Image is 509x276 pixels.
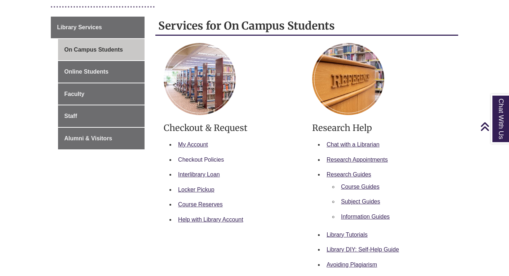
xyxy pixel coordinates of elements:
a: Faculty [58,83,145,105]
a: Information Guides [341,214,390,220]
a: Online Students [58,61,145,83]
h2: Services for On Campus Students [155,17,458,36]
a: Help with Library Account [178,216,243,223]
a: Locker Pickup [178,187,214,193]
a: Staff [58,105,145,127]
div: Guide Page Menu [51,17,145,149]
h3: Research Help [312,122,450,133]
a: Interlibrary Loan [178,171,220,178]
a: Checkout Policies [178,157,224,163]
a: Library DIY: Self-Help Guide [327,246,399,253]
a: Back to Top [480,122,507,131]
a: Alumni & Visitors [58,128,145,149]
a: Subject Guides [341,198,380,205]
a: Library Services [51,17,145,38]
a: Research Appointments [327,157,388,163]
h3: Checkout & Request [164,122,301,133]
a: Library Tutorials [327,232,368,238]
span: Library Services [57,24,102,30]
a: On Campus Students [58,39,145,61]
a: Course Guides [341,184,380,190]
a: Research Guides [327,171,371,178]
a: Avoiding Plagiarism [327,262,377,268]
a: Chat with a Librarian [327,141,380,148]
a: My Account [178,141,208,148]
a: Course Reserves [178,201,223,207]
